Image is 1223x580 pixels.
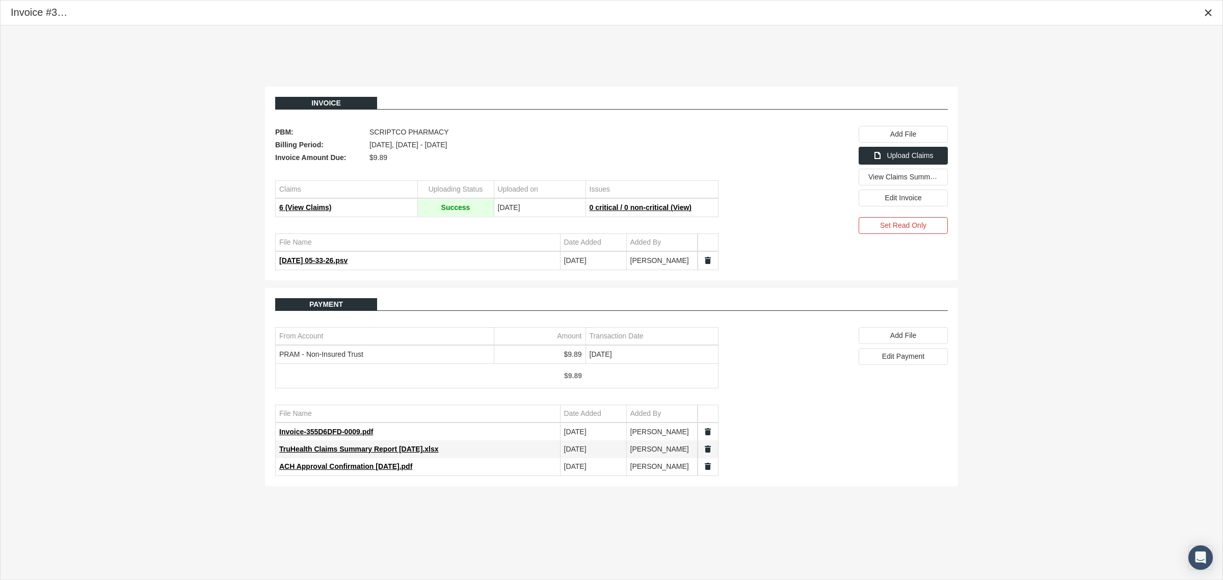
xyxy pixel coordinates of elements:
[590,184,610,194] div: Issues
[275,126,364,139] span: PBM:
[275,233,719,270] div: Data grid
[279,238,312,247] div: File Name
[279,428,373,436] span: Invoice-355D6DFD-0009.pdf
[311,99,341,107] span: Invoice
[630,238,661,247] div: Added By
[626,234,698,251] td: Column Added By
[859,348,948,365] div: Edit Payment
[11,6,68,19] div: Invoice #302
[630,409,661,418] div: Added By
[882,352,924,360] span: Edit Payment
[560,458,626,476] td: [DATE]
[626,458,698,476] td: [PERSON_NAME]
[369,151,387,164] span: $9.89
[494,328,586,345] td: Column Amount
[276,181,417,198] td: Column Claims
[275,151,364,164] span: Invoice Amount Due:
[890,130,916,138] span: Add File
[703,256,712,265] a: Split
[275,327,719,388] div: Data grid
[703,444,712,454] a: Split
[859,190,948,206] div: Edit Invoice
[309,300,343,308] span: Payment
[279,462,412,470] span: ACH Approval Confirmation [DATE].pdf
[868,172,940,181] span: View Claims Summary
[417,199,494,217] td: Success
[498,184,538,194] div: Uploaded on
[859,126,948,143] div: Add File
[890,331,916,339] span: Add File
[560,424,626,441] td: [DATE]
[279,445,438,453] span: TruHealth Claims Summary Report [DATE].xlsx
[275,180,719,217] div: Data grid
[494,346,586,363] td: $9.89
[1199,4,1217,22] div: Close
[279,331,323,341] div: From Account
[279,409,312,418] div: File Name
[703,427,712,436] a: Split
[885,194,921,202] span: Edit Invoice
[276,405,560,423] td: Column File Name
[586,346,718,363] td: [DATE]
[564,238,601,247] div: Date Added
[590,203,692,212] span: 0 critical / 0 non-critical (View)
[497,371,582,381] div: $9.89
[564,409,601,418] div: Date Added
[369,139,447,151] span: [DATE], [DATE] - [DATE]
[626,424,698,441] td: [PERSON_NAME]
[586,181,718,198] td: Column Issues
[369,126,449,139] span: SCRIPTCO PHARMACY
[880,221,926,229] span: Set Read Only
[859,327,948,344] div: Add File
[279,256,348,265] span: [DATE] 05-33-26.psv
[859,169,948,186] div: View Claims Summary
[417,181,494,198] td: Column Uploading Status
[275,139,364,151] span: Billing Period:
[626,441,698,458] td: [PERSON_NAME]
[859,217,948,234] div: Set Read Only
[275,405,719,476] div: Data grid
[494,199,586,217] td: [DATE]
[560,441,626,458] td: [DATE]
[887,151,933,160] span: Upload Claims
[279,203,331,212] span: 6 (View Claims)
[276,346,494,363] td: PRAM - Non-Insured Trust
[276,234,560,251] td: Column File Name
[557,331,581,341] div: Amount
[560,252,626,270] td: [DATE]
[560,234,626,251] td: Column Date Added
[1188,545,1213,570] div: Open Intercom Messenger
[586,328,718,345] td: Column Transaction Date
[590,331,644,341] div: Transaction Date
[859,147,948,165] div: Upload Claims
[703,462,712,471] a: Split
[626,252,698,270] td: [PERSON_NAME]
[279,184,301,194] div: Claims
[560,405,626,423] td: Column Date Added
[429,184,483,194] div: Uploading Status
[626,405,698,423] td: Column Added By
[276,328,494,345] td: Column From Account
[494,181,586,198] td: Column Uploaded on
